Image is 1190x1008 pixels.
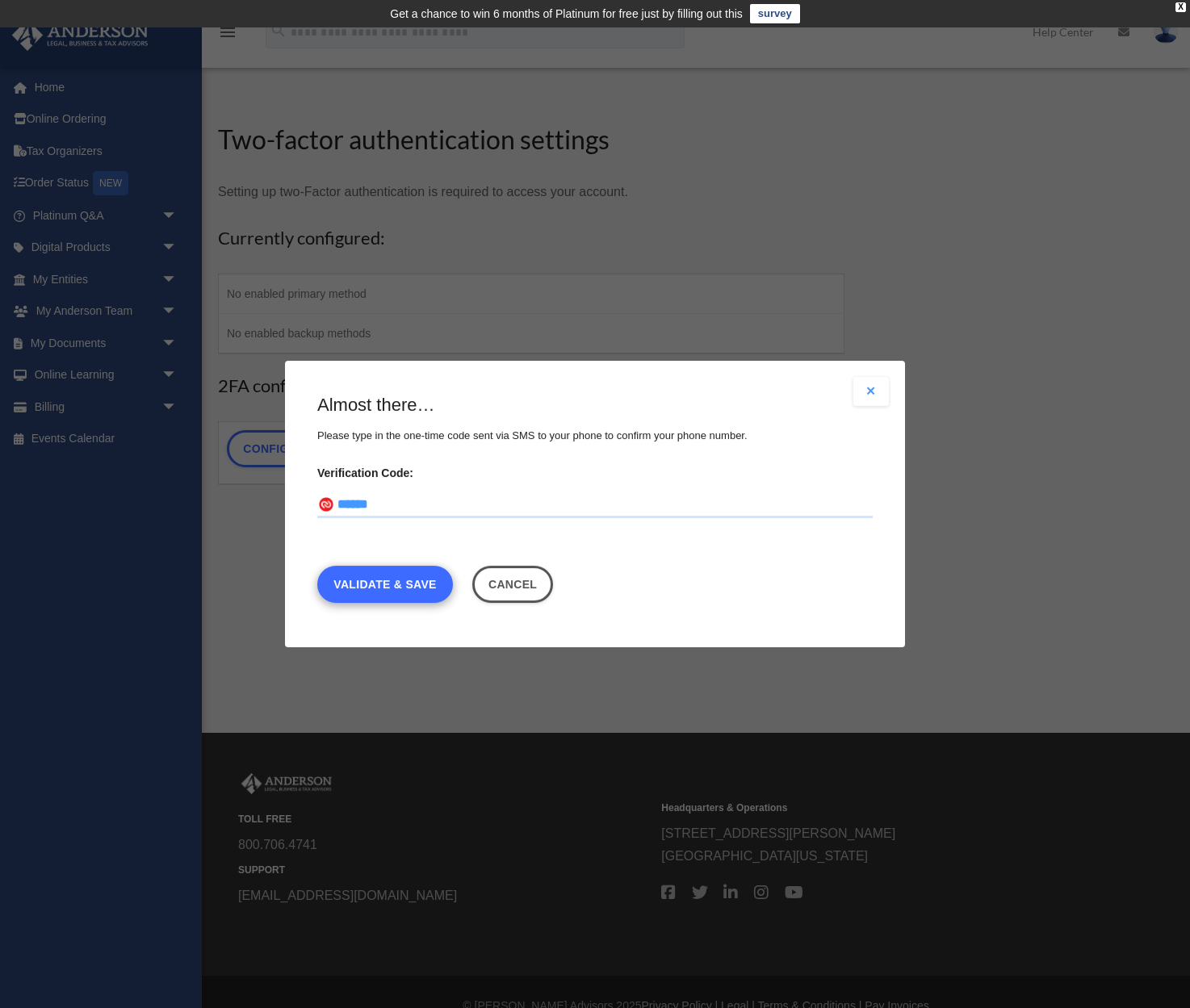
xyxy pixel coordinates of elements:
div: Get a chance to win 6 months of Platinum for free just by filling out this [390,4,743,23]
h3: Almost there… [317,393,873,418]
input: Verification Code: [317,492,873,518]
button: Close modal [853,377,889,406]
label: Verification Code: [317,462,873,484]
p: Please type in the one-time code sent via SMS to your phone to confirm your phone number. [317,426,873,445]
a: Validate & Save [317,566,453,603]
a: survey [750,4,800,23]
button: Close this dialog window [472,566,554,603]
div: close [1175,2,1186,12]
